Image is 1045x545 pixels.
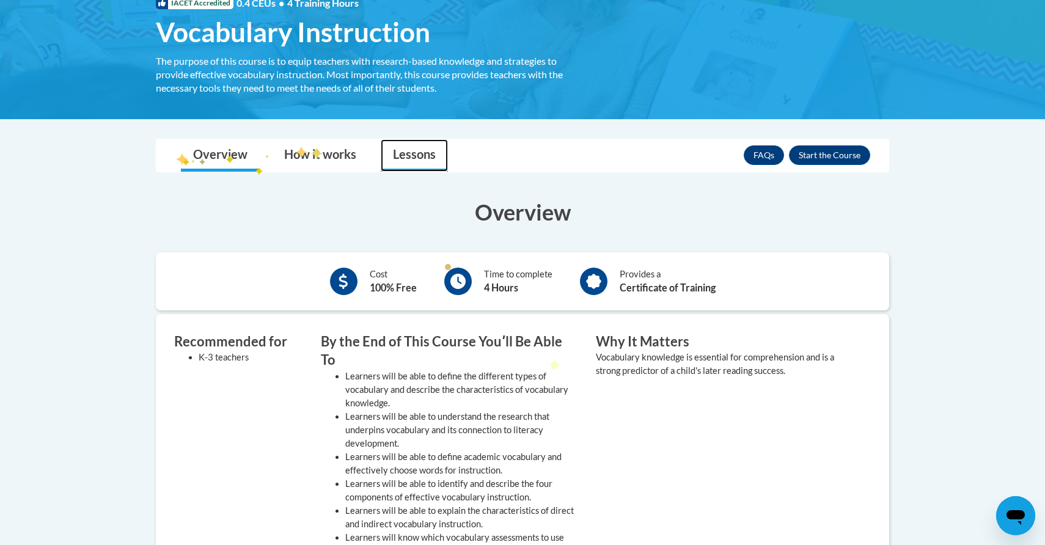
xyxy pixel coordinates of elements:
a: FAQs [744,145,784,165]
h3: Overview [156,197,889,227]
div: The purpose of this course is to equip teachers with research-based knowledge and strategies to p... [156,54,577,95]
b: 100% Free [370,282,417,293]
li: Learners will be able to define the different types of vocabulary and describe the characteristic... [345,370,577,410]
a: Lessons [381,139,448,172]
iframe: Button to launch messaging window [996,496,1035,535]
a: Overview [181,139,260,172]
a: How it works [272,139,369,172]
h3: Recommended for [174,332,302,351]
value: Vocabulary knowledge is essential for comprehension and is a strong predictor of a child's later ... [596,352,834,376]
li: Learners will be able to explain the characteristics of direct and indirect vocabulary instruction. [345,504,577,531]
b: 4 Hours [484,282,518,293]
h3: Why It Matters [596,332,853,351]
li: Learners will be able to identify and describe the four components of effective vocabulary instru... [345,477,577,504]
div: Provides a [620,268,716,295]
div: Cost [370,268,417,295]
b: Certificate of Training [620,282,716,293]
h3: By the End of This Course Youʹll Be Able To [321,332,577,370]
div: Time to complete [484,268,552,295]
li: K-3 teachers [199,351,302,364]
li: Learners will be able to define academic vocabulary and effectively choose words for instruction. [345,450,577,477]
span: Vocabulary Instruction [156,16,430,48]
li: Learners will be able to understand the research that underpins vocabulary and its connection to ... [345,410,577,450]
button: Enroll [789,145,870,165]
